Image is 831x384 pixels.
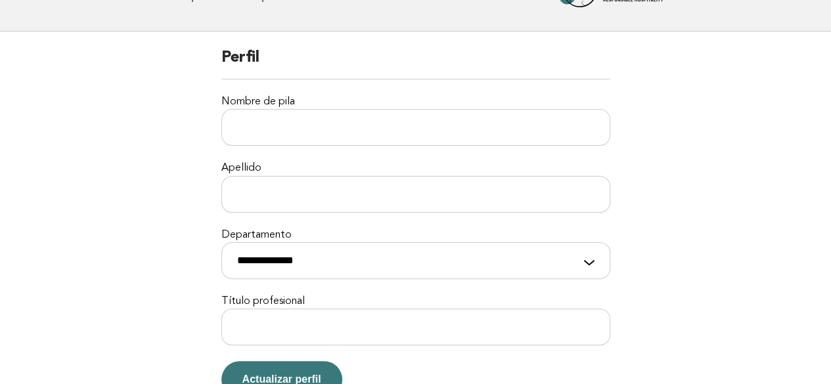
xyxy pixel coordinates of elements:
[221,163,261,173] font: Apellido
[221,96,295,107] font: Nombre de pila
[221,230,292,240] font: Departamento
[221,50,259,66] font: Perfil
[221,296,305,307] font: Título profesional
